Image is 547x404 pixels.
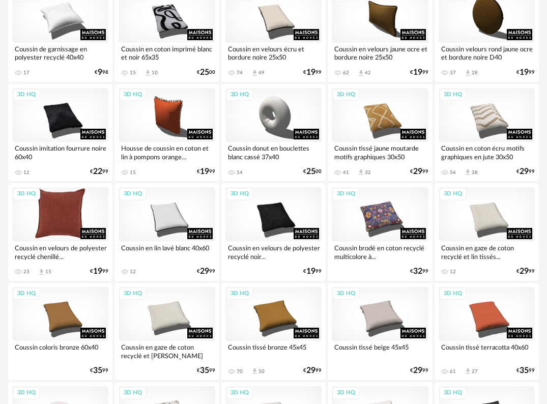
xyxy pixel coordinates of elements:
div: Coussin en velours écru et bordure noire 25x50 [225,43,322,63]
div: 3D HQ [226,387,253,399]
div: 49 [258,70,265,76]
div: € 00 [303,168,322,175]
div: 54 [450,169,456,176]
div: Coussin tissé jaune moutarde motifs graphiques 30x50 [332,142,428,162]
div: € 99 [516,367,535,374]
span: Download icon [464,168,472,176]
div: 23 [23,269,30,275]
div: 3D HQ [332,89,360,101]
div: 15 [130,169,136,176]
div: Coussin tissé beige 45x45 [332,341,428,361]
div: 3D HQ [119,188,147,200]
div: € 99 [410,268,428,275]
div: 12 [450,269,456,275]
div: 70 [237,368,243,374]
div: Coussin donut en bouclettes blanc cassé 37x40 [225,142,322,162]
div: 3D HQ [119,89,147,101]
span: 19 [93,268,102,275]
a: 3D HQ Coussin en velours de polyester recyclé chenillé... 23 Download icon 15 €1999 [8,183,112,281]
div: 42 [365,70,371,76]
div: € 99 [516,268,535,275]
span: 19 [306,69,315,76]
div: Coussin brodé en coton recyclé multicolore à... [332,242,428,262]
div: 62 [343,70,349,76]
div: Coussin de garnissage en polyester recyclé 40x40 [12,43,108,63]
span: 25 [306,168,315,175]
div: 74 [237,70,243,76]
div: € 99 [197,168,215,175]
a: 3D HQ Coussin en gaze de coton recyclé et lin tissés... 12 €2999 [435,183,539,281]
a: 3D HQ Coussin en coton écru motifs graphiques en jute 30x50 54 Download icon 38 €2999 [435,84,539,182]
div: 17 [23,70,30,76]
div: Coussin en gaze de coton recyclé et [PERSON_NAME] beige... [119,341,215,361]
span: Download icon [357,168,365,176]
a: 3D HQ Coussin imitation fourrure noire 60x40 12 €2299 [8,84,112,182]
div: Coussin coloris bronze 60x40 [12,341,108,361]
div: 37 [450,70,456,76]
span: 19 [200,168,209,175]
div: € 98 [95,69,108,76]
a: 3D HQ Coussin coloris bronze 60x40 €3599 [8,283,112,381]
div: 10 [152,70,158,76]
div: 3D HQ [332,287,360,300]
a: 3D HQ Coussin brodé en coton recyclé multicolore à... €3299 [328,183,432,281]
span: 19 [520,69,529,76]
div: 27 [472,368,478,374]
span: 9 [98,69,102,76]
div: 15 [130,70,136,76]
span: Download icon [144,69,152,77]
span: Download icon [251,367,258,375]
div: € 99 [197,268,215,275]
div: € 99 [303,69,322,76]
div: Coussin tissé bronze 45x45 [225,341,322,361]
div: € 99 [90,168,108,175]
div: Coussin en velours jaune ocre et bordure noire 25x50 [332,43,428,63]
div: 3D HQ [13,89,40,101]
span: 35 [200,367,209,374]
a: 3D HQ Coussin tissé terracotta 40x60 61 Download icon 27 €3599 [435,283,539,381]
span: 22 [93,168,102,175]
div: Coussin imitation fourrure noire 60x40 [12,142,108,162]
div: 3D HQ [439,387,467,399]
div: € 99 [516,69,535,76]
a: 3D HQ Coussin tissé beige 45x45 €2999 [328,283,432,381]
div: 3D HQ [226,188,253,200]
span: 35 [93,367,102,374]
div: 12 [23,169,30,176]
span: Download icon [38,268,45,276]
a: 3D HQ Housse de coussin en coton et lin à pompons orange... 15 €1999 [114,84,219,182]
span: Download icon [464,367,472,375]
span: Download icon [357,69,365,77]
span: 32 [413,268,422,275]
span: 29 [200,268,209,275]
a: 3D HQ Coussin tissé bronze 45x45 70 Download icon 50 €2999 [221,283,326,381]
a: 3D HQ Coussin tissé jaune moutarde motifs graphiques 30x50 41 Download icon 32 €2999 [328,84,432,182]
div: Coussin en velours de polyester recyclé chenillé... [12,242,108,262]
div: 41 [343,169,349,176]
div: € 99 [303,367,322,374]
div: 3D HQ [13,188,40,200]
div: 3D HQ [226,89,253,101]
div: 3D HQ [13,287,40,300]
a: 3D HQ Coussin en lin lavé blanc 40x60 12 €2999 [114,183,219,281]
div: 3D HQ [332,387,360,399]
span: 35 [520,367,529,374]
span: 29 [520,268,529,275]
span: 19 [413,69,422,76]
div: € 99 [410,69,428,76]
div: Housse de coussin en coton et lin à pompons orange... [119,142,215,162]
div: 61 [450,368,456,374]
div: 3D HQ [439,89,467,101]
div: Coussin tissé terracotta 40x60 [439,341,535,361]
div: 3D HQ [13,387,40,399]
div: 50 [258,368,265,374]
div: € 99 [410,367,428,374]
div: € 99 [303,268,322,275]
span: 25 [200,69,209,76]
div: € 99 [516,168,535,175]
span: Download icon [464,69,472,77]
div: 3D HQ [119,287,147,300]
div: 32 [365,169,371,176]
div: Coussin en lin lavé blanc 40x60 [119,242,215,262]
span: 19 [306,268,315,275]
